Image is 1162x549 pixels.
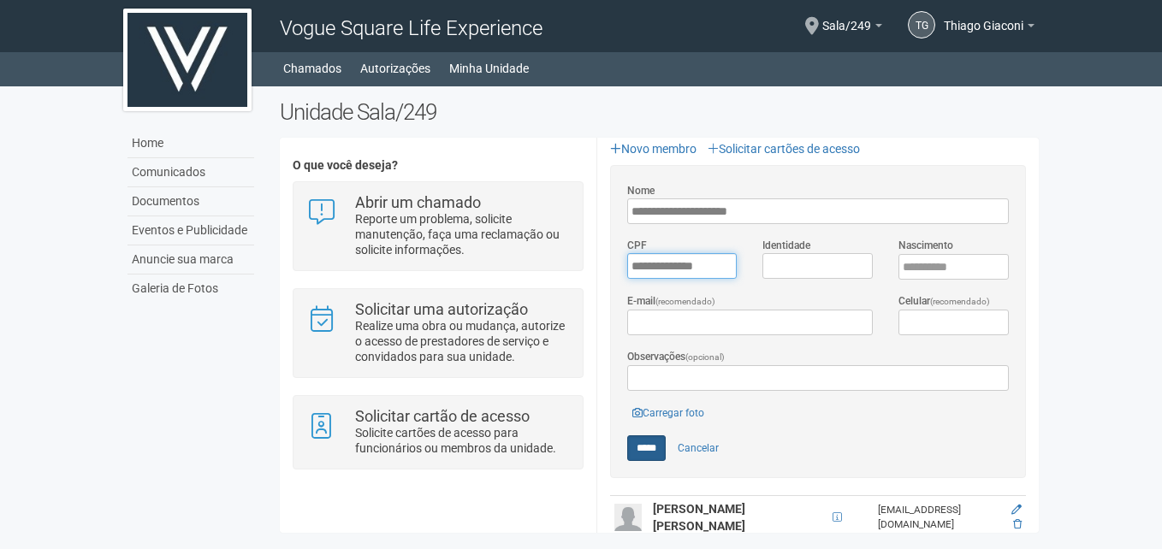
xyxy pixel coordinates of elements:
a: Carregar foto [627,404,709,422]
label: E-mail [627,293,715,310]
span: Thiago Giaconi [944,3,1023,32]
a: Comunicados [127,158,254,187]
strong: Abrir um chamado [355,193,481,211]
span: (opcional) [685,352,725,362]
label: Nascimento [898,238,953,253]
a: Novo membro [610,142,697,156]
a: Excluir membro [1013,518,1022,530]
span: (recomendado) [930,297,990,306]
a: Galeria de Fotos [127,274,254,303]
label: Nome [627,183,655,198]
label: CPF [627,238,647,253]
a: Solicitar cartão de acesso Solicite cartões de acesso para funcionários ou membros da unidade. [306,409,569,456]
a: Thiago Giaconi [944,21,1035,35]
div: [EMAIL_ADDRESS][DOMAIN_NAME] [878,503,998,532]
span: Sala/249 [822,3,871,32]
strong: Solicitar uma autorização [355,300,528,318]
span: Vogue Square Life Experience [280,16,542,40]
strong: [PERSON_NAME] [PERSON_NAME] [653,502,745,533]
p: Reporte um problema, solicite manutenção, faça uma reclamação ou solicite informações. [355,211,570,257]
a: Solicitar cartões de acesso [708,142,860,156]
a: Minha Unidade [449,56,529,80]
a: Anuncie sua marca [127,245,254,274]
a: Cancelar [668,435,728,461]
a: Solicitar uma autorização Realize uma obra ou mudança, autorize o acesso de prestadores de serviç... [306,302,569,364]
img: user.png [614,504,642,531]
a: Eventos e Publicidade [127,216,254,245]
label: Observações [627,349,725,365]
label: Identidade [762,238,810,253]
a: Autorizações [360,56,430,80]
img: logo.jpg [123,9,252,111]
a: Chamados [283,56,341,80]
a: TG [908,11,935,38]
p: Solicite cartões de acesso para funcionários ou membros da unidade. [355,425,570,456]
strong: Solicitar cartão de acesso [355,407,530,425]
a: Abrir um chamado Reporte um problema, solicite manutenção, faça uma reclamação ou solicite inform... [306,195,569,257]
p: Realize uma obra ou mudança, autorize o acesso de prestadores de serviço e convidados para sua un... [355,318,570,364]
span: (recomendado) [655,297,715,306]
label: Celular [898,293,990,310]
a: Sala/249 [822,21,882,35]
h4: O que você deseja? [293,159,583,172]
a: Home [127,129,254,158]
a: Documentos [127,187,254,216]
a: Editar membro [1011,504,1022,516]
h2: Unidade Sala/249 [280,99,1039,125]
